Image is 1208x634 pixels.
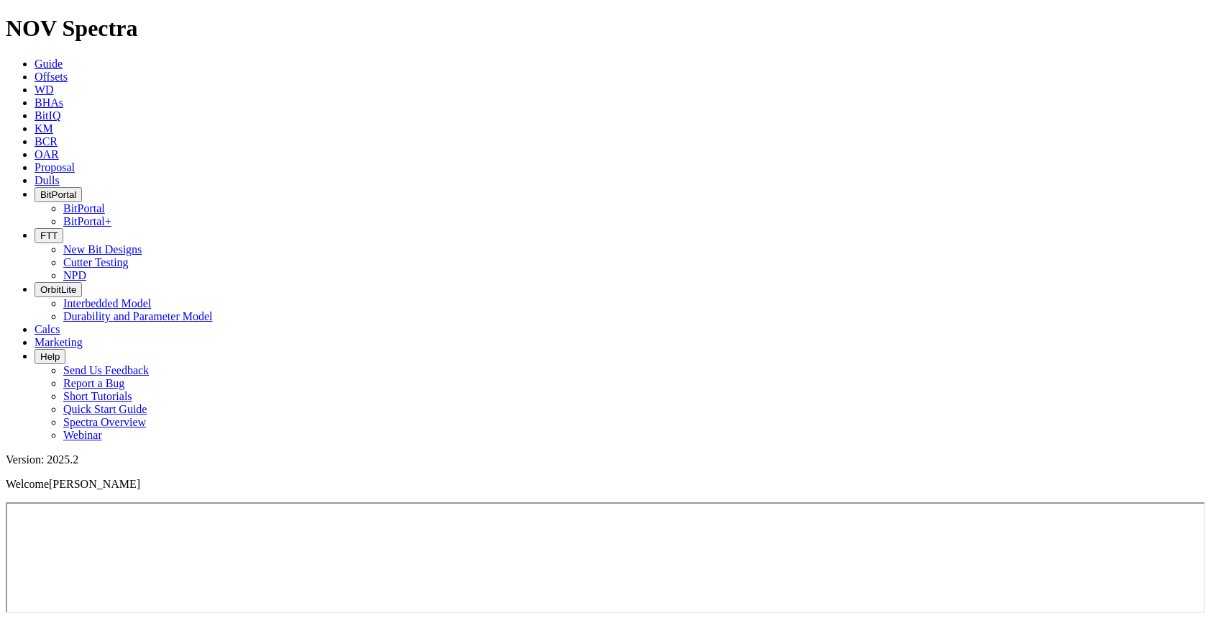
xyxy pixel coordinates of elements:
a: Interbedded Model [63,297,151,309]
a: Webinar [63,429,102,441]
a: Dulls [35,174,60,186]
span: OrbitLite [40,284,76,295]
span: Help [40,351,60,362]
p: Welcome [6,478,1202,491]
a: Send Us Feedback [63,364,149,376]
div: Version: 2025.2 [6,453,1202,466]
a: Marketing [35,336,83,348]
a: Cutter Testing [63,256,129,268]
a: Calcs [35,323,60,335]
a: NPD [63,269,86,281]
a: Quick Start Guide [63,403,147,415]
span: FTT [40,230,58,241]
a: BitIQ [35,109,60,122]
a: Short Tutorials [63,390,132,402]
button: Help [35,349,65,364]
a: Report a Bug [63,377,124,389]
a: Proposal [35,161,75,173]
button: FTT [35,228,63,243]
a: Durability and Parameter Model [63,310,213,322]
button: BitPortal [35,187,82,202]
a: BHAs [35,96,63,109]
a: BCR [35,135,58,148]
a: KM [35,122,53,135]
a: WD [35,83,54,96]
a: BitPortal [63,202,105,214]
button: OrbitLite [35,282,82,297]
a: Offsets [35,71,68,83]
a: OAR [35,148,59,160]
a: Guide [35,58,63,70]
a: BitPortal+ [63,215,111,227]
h1: NOV Spectra [6,15,1202,42]
span: BitPortal [40,189,76,200]
a: Spectra Overview [63,416,146,428]
a: New Bit Designs [63,243,142,255]
span: [PERSON_NAME] [49,478,140,490]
